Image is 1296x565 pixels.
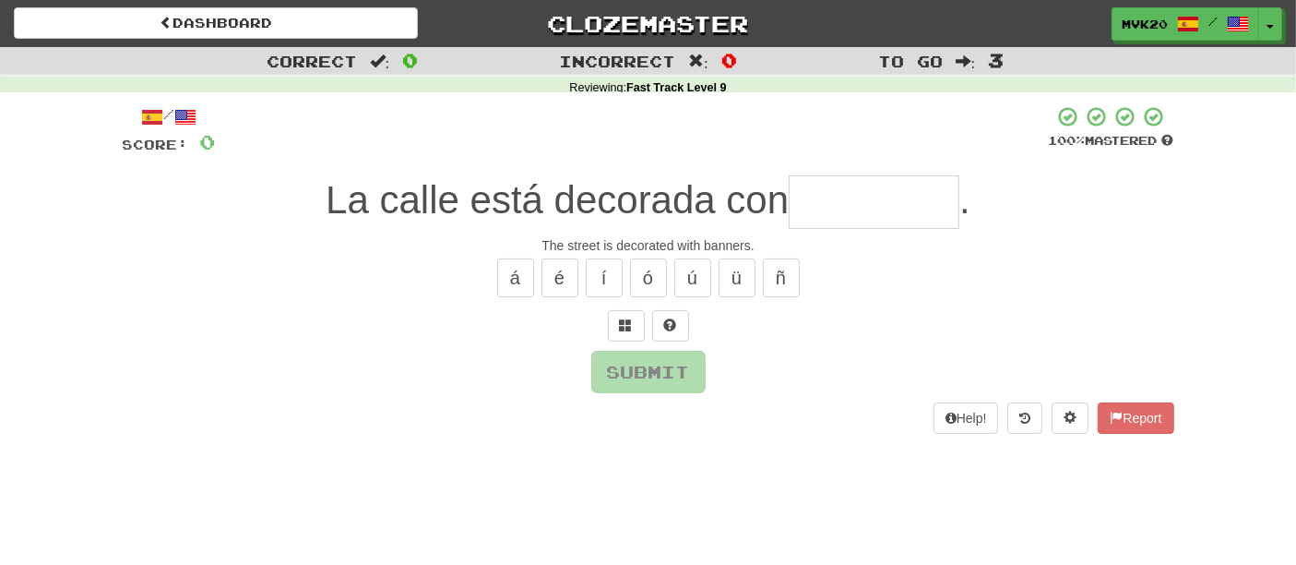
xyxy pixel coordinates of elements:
button: ñ [763,258,800,297]
span: Score: [123,137,189,152]
span: 0 [721,49,737,71]
a: Clozemaster [446,7,850,40]
button: Help! [933,403,999,434]
span: Correct [267,52,357,70]
button: ü [719,258,755,297]
button: Report [1098,403,1173,434]
span: / [1208,15,1218,28]
button: Submit [591,351,706,393]
button: á [497,258,534,297]
a: mvk20 / [1112,7,1259,41]
div: Mastered [1049,133,1174,150]
span: : [688,54,708,69]
span: mvk20 [1122,16,1168,32]
a: Dashboard [14,7,418,39]
button: Switch sentence to multiple choice alt+p [608,310,645,342]
span: : [370,54,390,69]
strong: Fast Track Level 9 [626,81,727,94]
span: 3 [988,49,1004,71]
button: ó [630,258,667,297]
button: Single letter hint - you only get 1 per sentence and score half the points! alt+h [652,310,689,342]
div: The street is decorated with banners. [123,236,1174,255]
button: í [586,258,623,297]
span: 100 % [1049,133,1086,148]
button: é [541,258,578,297]
span: La calle está decorada con [326,178,789,222]
button: Round history (alt+y) [1007,403,1042,434]
div: / [123,105,216,128]
span: : [956,54,976,69]
span: 0 [402,49,418,71]
button: ú [674,258,711,297]
span: To go [878,52,943,70]
span: 0 [200,130,216,153]
span: . [959,178,970,222]
span: Incorrect [559,52,675,70]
